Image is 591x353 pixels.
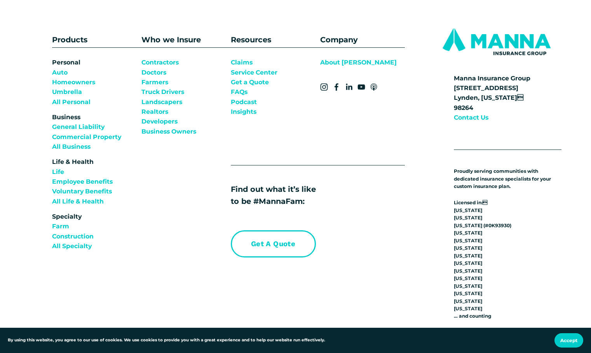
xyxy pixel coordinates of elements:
a: Facebook [333,83,340,91]
p: Personal [52,57,137,107]
p: Life & Health [52,157,137,206]
p: Business [52,112,137,151]
a: All Life & Health [52,196,104,206]
strong: 0K93930) [488,223,511,228]
a: Podcast [231,97,257,107]
p: Products [52,34,115,46]
a: Voluntary Benefits [52,186,112,196]
a: All Specialty [52,241,92,251]
a: Instagram [320,83,328,91]
strong: Manna Insurance Group [STREET_ADDRESS] Lynden, [US_STATE] 98264 [454,75,530,111]
a: Auto [52,68,68,77]
p: Proudly serving communities with dedicated insurance specialists for your custom insurance plan. [454,167,561,190]
a: Homeowners [52,77,95,87]
a: Farm [52,221,69,231]
a: LinkedIn [345,83,353,91]
a: FAQs [231,87,248,97]
p: Specialty [52,212,137,251]
p: Company [320,34,405,46]
a: ContractorsDoctorsFarmersTruck DriversLandscapersRealtorsDevelopers [141,57,184,126]
p: Find out what it’s like to be #MannaFam: [231,183,383,207]
a: Life [52,167,64,177]
a: Apple Podcasts [370,83,378,91]
a: General Liability [52,122,105,132]
a: Claims [231,57,253,67]
a: About [PERSON_NAME] [320,57,397,67]
a: Umbrella [52,87,82,97]
strong: Contact Us [454,114,488,121]
p: Licensed in: [US_STATE] [US_STATE] [US_STATE] (# [US_STATE] [US_STATE] [US_STATE] [US_STATE] [US... [454,199,561,320]
a: Get a Quote [231,77,269,87]
a: Construction [52,231,94,241]
p: By using this website, you agree to our use of cookies. We use cookies to provide you with a grea... [8,337,325,344]
a: All Business [52,142,91,151]
a: Get a Quote [231,230,316,257]
a: Commercial Property [52,132,121,142]
a: Contact Us [454,113,488,122]
span: Accept [560,337,577,343]
a: YouTube [357,83,365,91]
p: Who we Insure [141,34,227,46]
a: Insights [231,107,256,117]
button: Accept [554,333,583,348]
a: Business Owners [141,127,196,136]
p: Resources [231,34,316,46]
a: All Personal [52,97,91,107]
a: Employee Benefits [52,177,113,186]
a: Service Center [231,68,277,77]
